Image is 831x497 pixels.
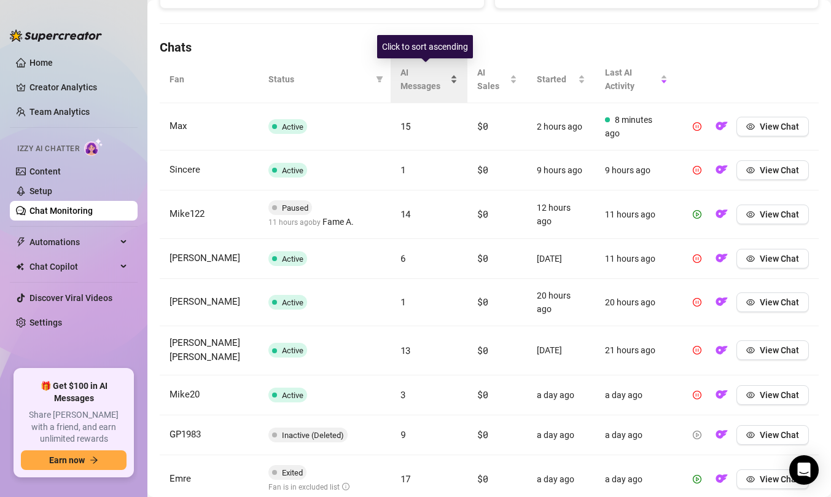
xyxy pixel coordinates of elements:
a: OF [712,477,732,487]
td: [DATE] [527,239,595,279]
span: 1 [400,295,406,308]
span: thunderbolt [16,237,26,247]
span: info-circle [342,483,349,490]
img: AI Chatter [84,138,103,156]
a: OF [712,212,732,222]
span: AI Sales [477,66,507,93]
span: Mike122 [170,208,205,219]
th: AI Sales [467,56,527,103]
span: Active [282,166,303,175]
span: Chat Copilot [29,257,117,276]
span: 3 [400,388,406,401]
img: OF [716,428,728,440]
span: AI Messages [400,66,448,93]
span: 15 [400,120,411,132]
td: a day ago [527,375,595,415]
div: Click to sort ascending [377,35,473,58]
h4: Chats [160,39,819,56]
td: 21 hours ago [595,326,677,375]
th: Fan [160,56,259,103]
span: pause-circle [693,254,701,263]
button: View Chat [736,425,809,445]
img: OF [716,252,728,264]
span: $0 [477,163,488,176]
button: OF [712,425,732,445]
img: OF [716,120,728,132]
img: OF [716,388,728,401]
td: 20 hours ago [527,279,595,326]
a: OF [712,124,732,134]
button: OF [712,160,732,180]
td: 9 hours ago [595,151,677,190]
span: pause-circle [693,122,701,131]
span: eye [746,210,755,219]
span: filter [373,70,386,88]
img: OF [716,344,728,356]
button: View Chat [736,160,809,180]
span: $0 [477,472,488,485]
a: Content [29,166,61,176]
span: View Chat [760,254,799,264]
span: Active [282,254,303,264]
a: Settings [29,318,62,327]
span: $0 [477,208,488,220]
span: play-circle [693,210,701,219]
a: OF [712,348,732,358]
a: OF [712,168,732,178]
span: 13 [400,344,411,356]
span: eye [746,391,755,399]
span: 1 [400,163,406,176]
button: OF [712,469,732,489]
span: Inactive (Deleted) [282,431,344,440]
td: a day ago [527,415,595,455]
a: Chat Monitoring [29,206,93,216]
span: Share [PERSON_NAME] with a friend, and earn unlimited rewards [21,409,127,445]
button: View Chat [736,292,809,312]
span: eye [746,346,755,354]
span: $0 [477,120,488,132]
a: Discover Viral Videos [29,293,112,303]
img: OF [716,295,728,308]
span: 8 minutes ago [605,115,652,138]
span: View Chat [760,430,799,440]
span: 🎁 Get $100 in AI Messages [21,380,127,404]
span: 6 [400,252,406,264]
span: Last AI Activity [605,66,658,93]
span: Exited [282,468,303,477]
span: Paused [282,203,308,213]
span: [PERSON_NAME] [PERSON_NAME] [170,337,240,363]
button: View Chat [736,385,809,405]
td: 11 hours ago [595,239,677,279]
span: Earn now [49,455,85,465]
a: Setup [29,186,52,196]
span: play-circle [693,475,701,483]
a: OF [712,393,732,402]
button: OF [712,117,732,136]
span: View Chat [760,297,799,307]
span: Fan is in excluded list [268,483,349,491]
img: OF [716,163,728,176]
span: View Chat [760,390,799,400]
a: Creator Analytics [29,77,128,97]
span: Automations [29,232,117,252]
span: Izzy AI Chatter [17,143,79,155]
a: OF [712,432,732,442]
span: [PERSON_NAME] [170,296,240,307]
td: [DATE] [527,326,595,375]
span: 11 hours ago by [268,218,354,227]
span: View Chat [760,165,799,175]
span: arrow-right [90,456,98,464]
span: Active [282,391,303,400]
span: eye [746,475,755,483]
button: OF [712,340,732,360]
button: View Chat [736,205,809,224]
span: Status [268,72,371,86]
span: 17 [400,472,411,485]
span: pause-circle [693,298,701,307]
span: [PERSON_NAME] [170,252,240,264]
span: $0 [477,295,488,308]
img: Chat Copilot [16,262,24,271]
span: GP1983 [170,429,201,440]
span: Active [282,122,303,131]
th: AI Messages [391,56,468,103]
